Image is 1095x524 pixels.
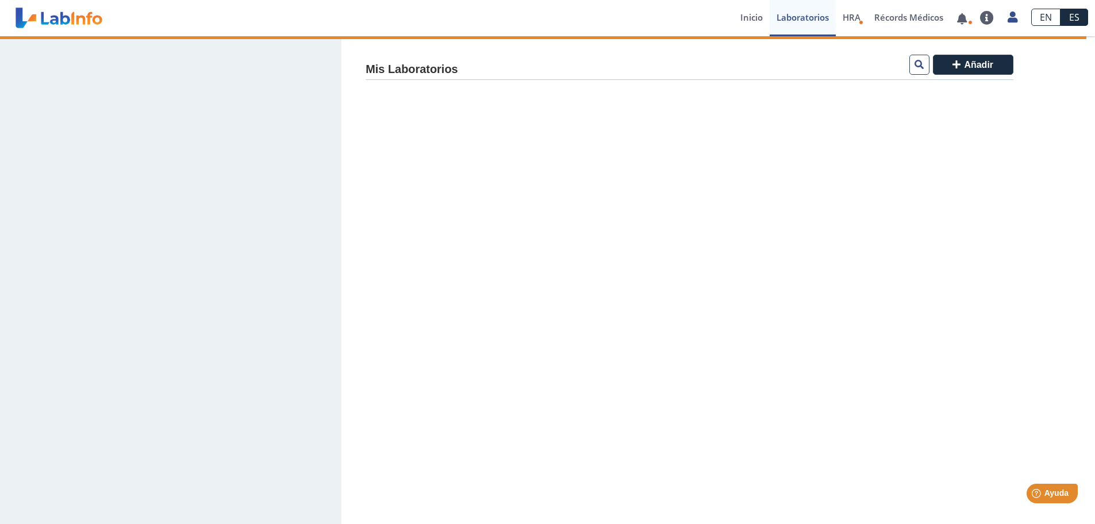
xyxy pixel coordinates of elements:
[1061,9,1088,26] a: ES
[843,12,860,23] span: HRA
[933,55,1013,75] button: Añadir
[366,63,458,77] h4: Mis Laboratorios
[993,479,1082,511] iframe: Help widget launcher
[1031,9,1061,26] a: EN
[964,60,993,70] span: Añadir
